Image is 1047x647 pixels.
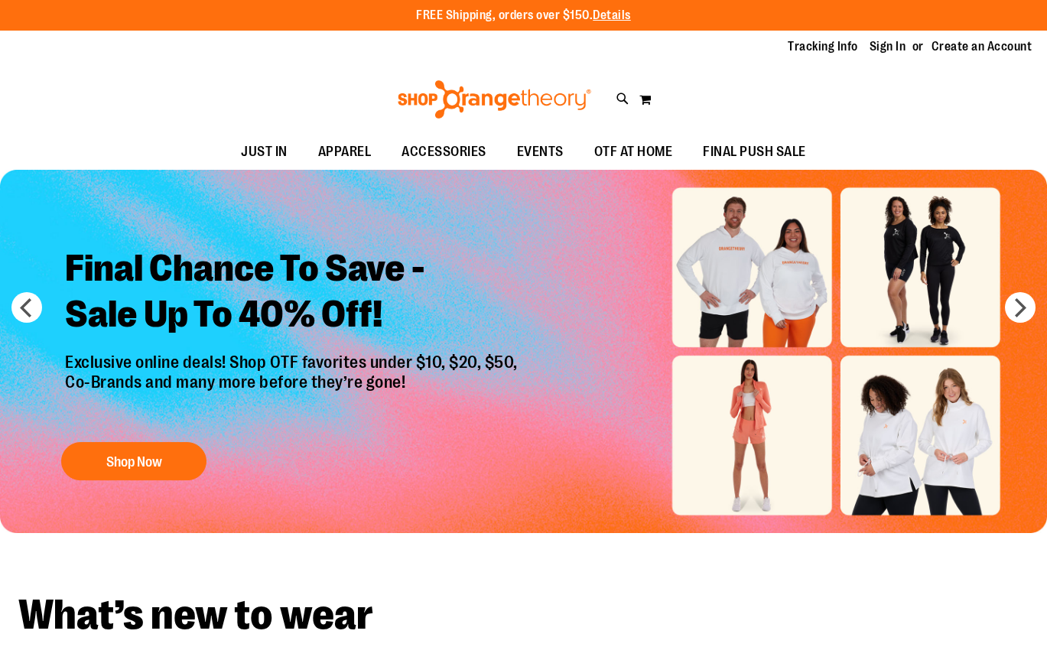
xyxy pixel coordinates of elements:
[502,135,579,170] a: EVENTS
[54,234,533,353] h2: Final Chance To Save - Sale Up To 40% Off!
[579,135,688,170] a: OTF AT HOME
[61,442,206,480] button: Shop Now
[386,135,502,170] a: ACCESSORIES
[54,234,533,489] a: Final Chance To Save -Sale Up To 40% Off! Exclusive online deals! Shop OTF favorites under $10, $...
[517,135,564,169] span: EVENTS
[870,38,906,55] a: Sign In
[594,135,673,169] span: OTF AT HOME
[593,8,631,22] a: Details
[788,38,858,55] a: Tracking Info
[18,594,1029,636] h2: What’s new to wear
[11,292,42,323] button: prev
[1005,292,1036,323] button: next
[241,135,288,169] span: JUST IN
[226,135,303,170] a: JUST IN
[402,135,486,169] span: ACCESSORIES
[54,353,533,428] p: Exclusive online deals! Shop OTF favorites under $10, $20, $50, Co-Brands and many more before th...
[318,135,372,169] span: APPAREL
[395,80,593,119] img: Shop Orangetheory
[703,135,806,169] span: FINAL PUSH SALE
[416,7,631,24] p: FREE Shipping, orders over $150.
[932,38,1032,55] a: Create an Account
[688,135,821,170] a: FINAL PUSH SALE
[303,135,387,170] a: APPAREL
